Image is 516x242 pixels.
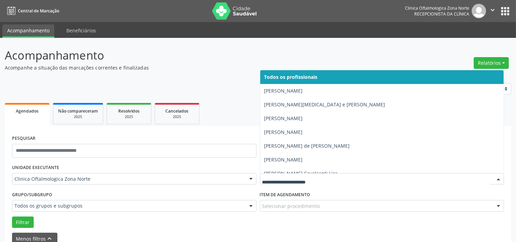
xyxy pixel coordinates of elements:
span: [PERSON_NAME] [264,129,303,135]
span: Cancelados [166,108,189,114]
div: 2025 [112,114,146,119]
span: [PERSON_NAME] [264,156,303,163]
p: Acompanhamento [5,47,359,64]
label: UNIDADE EXECUTANTE [12,162,59,173]
span: Agendados [16,108,39,114]
span: Recepcionista da clínica [414,11,469,17]
a: Central de Marcação [5,5,59,17]
span: Central de Marcação [18,8,59,14]
label: PESQUISAR [12,133,35,144]
button: apps [499,5,511,17]
div: Clinica Oftalmologica Zona Norte [405,5,469,11]
div: 2025 [58,114,98,119]
span: Todos os profissionais [264,74,318,80]
span: Selecionar procedimento [262,202,320,210]
a: Acompanhamento [2,24,54,38]
label: Item de agendamento [260,189,310,200]
i:  [489,6,496,14]
span: [PERSON_NAME] [264,87,303,94]
div: 2025 [160,114,194,119]
span: Não compareceram [58,108,98,114]
span: [PERSON_NAME][MEDICAL_DATA] e [PERSON_NAME] [264,101,385,108]
label: Grupo/Subgrupo [12,189,52,200]
span: Clinica Oftalmologica Zona Norte [14,176,242,182]
span: [PERSON_NAME] [264,115,303,122]
p: Acompanhe a situação das marcações correntes e finalizadas [5,64,359,71]
a: Beneficiários [62,24,101,36]
span: [PERSON_NAME] Cavalcanti Lira [264,170,338,177]
button:  [486,4,499,18]
button: Filtrar [12,217,34,228]
span: [PERSON_NAME] de [PERSON_NAME] [264,143,350,149]
span: Todos os grupos e subgrupos [14,202,242,209]
img: img [472,4,486,18]
span: Resolvidos [118,108,140,114]
button: Relatórios [474,57,509,69]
